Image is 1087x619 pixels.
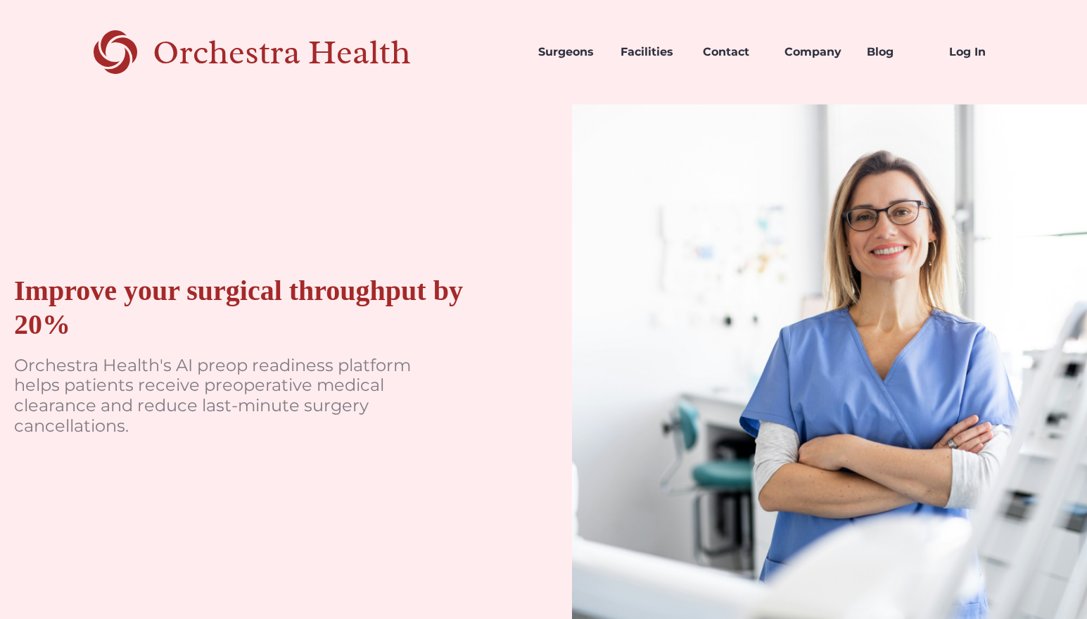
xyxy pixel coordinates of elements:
[68,28,460,76] a: home
[609,28,692,76] a: Facilities
[856,28,938,76] a: Blog
[153,38,460,67] div: Orchestra Health
[527,28,609,76] a: Surgeons
[938,28,1020,76] a: Log In
[773,28,856,76] a: Company
[692,28,774,76] a: Contact
[14,274,502,342] div: Improve your surgical throughput by 20%
[14,356,436,437] p: Orchestra Health's AI preop readiness platform helps patients receive preoperative medical cleara...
